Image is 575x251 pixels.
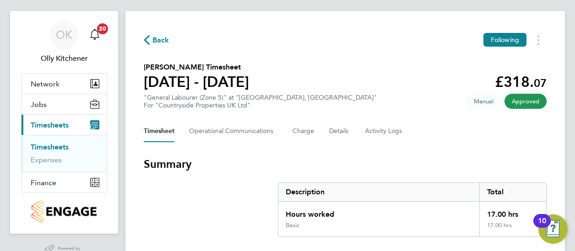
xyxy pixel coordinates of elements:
[479,222,546,236] div: 17.00 hrs
[97,23,108,34] span: 20
[22,115,107,135] button: Timesheets
[22,172,107,192] button: Finance
[31,143,69,151] a: Timesheets
[86,20,104,49] a: 20
[467,94,501,109] span: This timesheet was manually created.
[56,29,72,41] span: OK
[491,36,519,44] span: Following
[31,100,47,109] span: Jobs
[278,182,547,237] div: Summary
[495,73,547,91] app-decimal: £318.
[22,94,107,114] button: Jobs
[22,135,107,172] div: Timesheets
[10,11,118,234] nav: Main navigation
[22,74,107,94] button: Network
[329,120,350,142] button: Details
[21,53,107,64] span: Olly Kitchener
[31,155,62,164] a: Expenses
[31,80,60,88] span: Network
[365,120,403,142] button: Activity Logs
[534,76,547,90] span: 07
[479,183,546,201] div: Total
[31,178,56,187] span: Finance
[144,101,377,109] div: For "Countryside Properties UK Ltd"
[538,221,546,233] div: 10
[21,20,107,64] a: OKOlly Kitchener
[286,222,299,229] div: Basic
[189,120,278,142] button: Operational Communications
[144,73,249,91] h1: [DATE] - [DATE]
[144,157,547,171] h3: Summary
[278,202,479,222] div: Hours worked
[504,94,547,109] span: This timesheet has been approved.
[479,202,546,222] div: 17.00 hrs
[530,33,547,47] button: Timesheets Menu
[483,33,526,47] button: Following
[293,120,315,142] button: Charge
[144,120,174,142] button: Timesheet
[144,94,377,109] div: "General Labourer (Zone 5)" at "[GEOGRAPHIC_DATA], [GEOGRAPHIC_DATA]"
[152,35,169,46] span: Back
[144,34,169,46] button: Back
[21,200,107,223] a: Go to home page
[278,183,479,201] div: Description
[538,214,568,244] button: Open Resource Center, 10 new notifications
[144,62,249,73] h2: [PERSON_NAME] Timesheet
[31,121,69,129] span: Timesheets
[32,200,96,223] img: countryside-properties-logo-retina.png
